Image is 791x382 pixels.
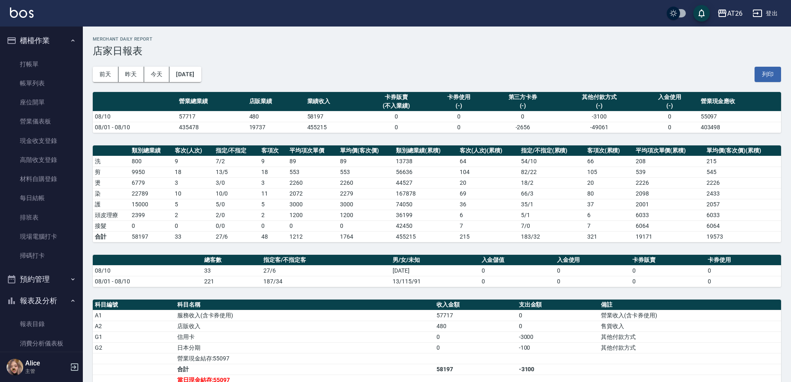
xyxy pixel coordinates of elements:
[434,310,517,321] td: 57717
[93,265,202,276] td: 08/10
[519,210,585,220] td: 5 / 1
[305,92,363,111] th: 業績收入
[130,145,173,156] th: 類別總業績
[704,231,781,242] td: 19573
[434,321,517,331] td: 480
[3,334,80,353] a: 消費分析儀表板
[585,145,634,156] th: 客項次(累積)
[599,321,781,331] td: 售貨收入
[704,188,781,199] td: 2433
[585,188,634,199] td: 80
[259,167,287,177] td: 18
[247,111,305,122] td: 480
[202,255,261,266] th: 總客數
[177,122,247,133] td: 435478
[130,210,173,220] td: 2399
[585,156,634,167] td: 66
[558,122,640,133] td: -49061
[434,300,517,310] th: 收入金額
[130,220,173,231] td: 0
[144,67,170,82] button: 今天
[173,188,214,199] td: 10
[585,177,634,188] td: 20
[699,122,781,133] td: 403498
[634,167,705,177] td: 539
[338,231,394,242] td: 1764
[305,111,363,122] td: 58197
[175,364,434,375] td: 合計
[634,188,705,199] td: 2098
[490,102,556,110] div: (-)
[391,276,480,287] td: 13/115/91
[130,188,173,199] td: 22789
[458,177,519,188] td: 20
[480,265,555,276] td: 0
[706,255,781,266] th: 卡券使用
[3,55,80,74] a: 打帳單
[585,220,634,231] td: 7
[3,268,80,290] button: 預約管理
[338,210,394,220] td: 1200
[585,167,634,177] td: 105
[259,231,287,242] td: 48
[585,210,634,220] td: 6
[173,156,214,167] td: 9
[287,167,338,177] td: 553
[93,331,175,342] td: G1
[175,342,434,353] td: 日本分期
[394,199,457,210] td: 74050
[634,210,705,220] td: 6033
[519,177,585,188] td: 18 / 2
[118,67,144,82] button: 昨天
[434,342,517,353] td: 0
[287,177,338,188] td: 2260
[93,199,130,210] td: 護
[458,231,519,242] td: 215
[130,177,173,188] td: 6779
[517,300,599,310] th: 支出金額
[259,145,287,156] th: 客項次
[519,167,585,177] td: 82 / 22
[458,199,519,210] td: 36
[287,210,338,220] td: 1200
[365,102,428,110] div: (不入業績)
[259,199,287,210] td: 5
[259,177,287,188] td: 3
[259,156,287,167] td: 9
[175,353,434,364] td: 營業現金結存:55097
[560,102,638,110] div: (-)
[634,156,705,167] td: 208
[704,177,781,188] td: 2226
[93,145,781,242] table: a dense table
[287,145,338,156] th: 平均項次單價
[714,5,746,22] button: AT26
[634,199,705,210] td: 2001
[338,167,394,177] td: 553
[93,342,175,353] td: G2
[519,145,585,156] th: 指定/不指定(累積)
[555,265,630,276] td: 0
[93,276,202,287] td: 08/01 - 08/10
[261,276,391,287] td: 187/34
[25,359,68,367] h5: Alice
[173,220,214,231] td: 0
[338,188,394,199] td: 2279
[517,321,599,331] td: 0
[458,210,519,220] td: 6
[3,314,80,334] a: 報表目錄
[130,167,173,177] td: 9950
[287,231,338,242] td: 1212
[517,310,599,321] td: 0
[175,310,434,321] td: 服務收入(含卡券使用)
[394,145,457,156] th: 類別總業績(累積)
[177,111,247,122] td: 57717
[3,246,80,265] a: 掃碼打卡
[430,122,488,133] td: 0
[247,92,305,111] th: 店販業績
[214,188,260,199] td: 10 / 0
[704,199,781,210] td: 2057
[704,167,781,177] td: 545
[704,220,781,231] td: 6064
[3,227,80,246] a: 現場電腦打卡
[519,156,585,167] td: 54 / 10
